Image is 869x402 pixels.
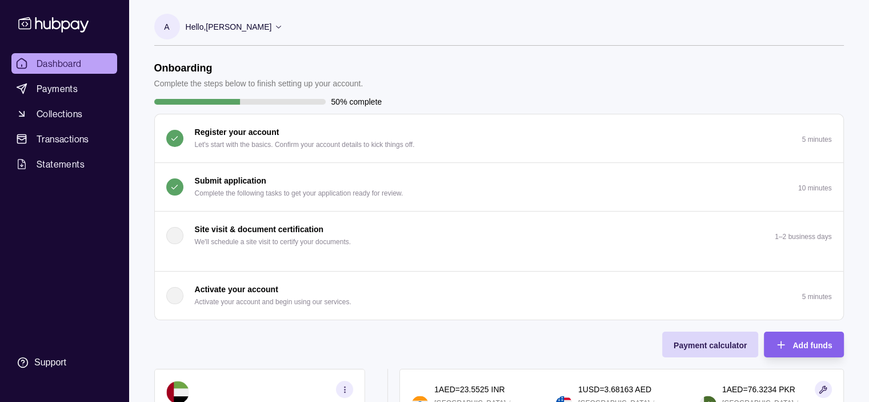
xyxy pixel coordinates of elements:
span: Add funds [792,341,832,350]
p: Register your account [195,126,279,138]
p: Complete the following tasks to get your application ready for review. [195,187,403,200]
p: 50% complete [331,95,382,108]
a: Dashboard [11,53,117,74]
button: Payment calculator [662,332,758,357]
span: Dashboard [37,57,82,70]
p: Activate your account and begin using our services. [195,296,351,308]
button: Submit application Complete the following tasks to get your application ready for review.10 minutes [155,163,843,211]
p: We'll schedule a site visit to certify your documents. [195,236,351,248]
a: Collections [11,104,117,124]
p: Let's start with the basics. Confirm your account details to kick things off. [195,138,415,151]
p: Hello, [PERSON_NAME] [186,21,272,33]
div: Site visit & document certification We'll schedule a site visit to certify your documents.1–2 bus... [155,260,843,271]
div: Support [34,356,66,369]
span: Statements [37,157,85,171]
p: 1–2 business days [775,233,831,241]
button: Activate your account Activate your account and begin using our services.5 minutes [155,272,843,320]
p: 1 USD = 3.68163 AED [578,383,651,396]
h1: Onboarding [154,62,363,74]
a: Transactions [11,129,117,149]
p: Site visit & document certification [195,223,324,236]
p: 10 minutes [798,184,832,192]
p: Complete the steps below to finish setting up your account. [154,77,363,90]
span: Transactions [37,132,89,146]
p: 5 minutes [802,293,831,301]
a: Payments [11,78,117,99]
p: 1 AED = 76.3234 PKR [722,383,795,396]
a: Support [11,351,117,375]
p: Activate your account [195,283,278,296]
span: Payment calculator [674,341,747,350]
button: Site visit & document certification We'll schedule a site visit to certify your documents.1–2 bus... [155,212,843,260]
p: 1 AED = 23.5525 INR [434,383,504,396]
p: A [164,21,169,33]
p: Submit application [195,174,266,187]
button: Add funds [764,332,843,357]
span: Collections [37,107,82,121]
p: 5 minutes [802,136,831,144]
a: Statements [11,154,117,174]
button: Register your account Let's start with the basics. Confirm your account details to kick things of... [155,114,843,162]
span: Payments [37,82,78,95]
